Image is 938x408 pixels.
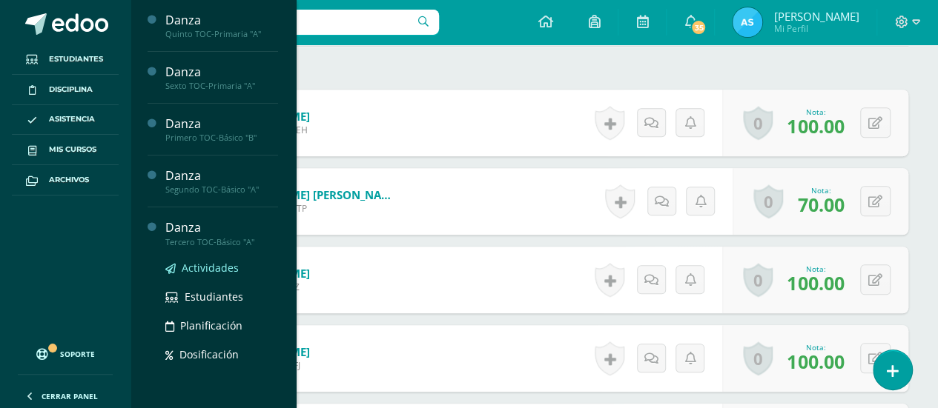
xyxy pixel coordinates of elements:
div: Danza [165,219,278,236]
a: DanzaSexto TOC-Primaria "A" [165,64,278,91]
a: DanzaPrimero TOC-Básico "B" [165,116,278,143]
span: Asistencia [49,113,95,125]
a: 0 [743,106,773,140]
div: Danza [165,116,278,133]
span: Actividades [182,261,239,275]
span: Estudiante G329QTP [222,202,400,215]
span: 35 [690,19,707,36]
div: Quinto TOC-Primaria "A" [165,29,278,39]
div: Danza [165,12,278,29]
span: 70.00 [797,192,844,217]
div: Nota: [797,185,844,195]
span: Cerrar panel [42,391,98,401]
span: Disciplina [49,84,93,96]
a: Soporte [18,334,113,370]
a: Planificación [165,317,278,334]
a: Mis cursos [12,135,119,165]
span: Estudiantes [49,53,103,65]
div: Sexto TOC-Primaria "A" [165,81,278,91]
a: 0 [753,184,783,218]
span: [PERSON_NAME] [773,9,859,24]
a: Actividades [165,259,278,276]
div: Danza [165,64,278,81]
a: DanzaQuinto TOC-Primaria "A" [165,12,278,39]
span: 100.00 [787,113,844,138]
span: Dosificación [179,347,239,361]
span: 100.00 [787,349,844,374]
span: 100.00 [787,270,844,295]
div: Nota: [787,342,844,352]
a: Dosificación [165,346,278,363]
div: Segundo TOC-Básico "A" [165,184,278,195]
a: [PERSON_NAME] [PERSON_NAME] [222,187,400,202]
a: DanzaSegundo TOC-Básico "A" [165,167,278,195]
span: Planificación [180,318,242,332]
div: Tercero TOC-Básico "A" [165,237,278,247]
a: Estudiantes [12,44,119,75]
span: Mi Perfil [773,22,859,35]
a: 0 [743,263,773,297]
a: 0 [743,341,773,375]
span: Estudiantes [185,290,243,304]
span: Soporte [60,349,95,359]
a: Asistencia [12,105,119,136]
div: Danza [165,167,278,184]
div: Nota: [787,107,844,117]
a: DanzaTercero TOC-Básico "A" [165,219,278,247]
a: Disciplina [12,75,119,105]
a: Archivos [12,165,119,195]
div: Nota: [787,264,844,274]
span: Mis cursos [49,144,96,155]
span: Archivos [49,174,89,186]
img: 1f6d4612b83049ef674c2869ebe49170.png [733,7,762,37]
div: Primero TOC-Básico "B" [165,133,278,143]
a: Estudiantes [165,288,278,305]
